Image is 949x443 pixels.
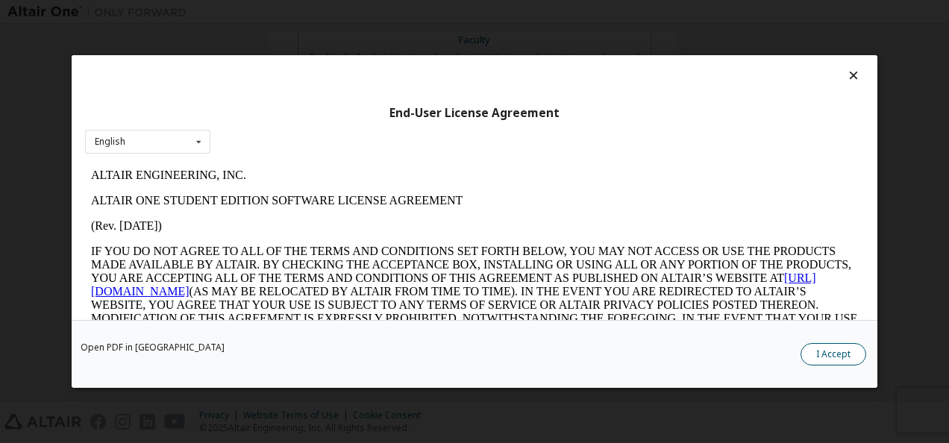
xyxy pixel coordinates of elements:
[6,31,773,45] p: ALTAIR ONE STUDENT EDITION SOFTWARE LICENSE AGREEMENT
[95,137,125,146] div: English
[6,82,773,189] p: IF YOU DO NOT AGREE TO ALL OF THE TERMS AND CONDITIONS SET FORTH BELOW, YOU MAY NOT ACCESS OR USE...
[85,106,864,121] div: End-User License Agreement
[801,343,866,365] button: I Accept
[6,109,731,135] a: [URL][DOMAIN_NAME]
[6,57,773,70] p: (Rev. [DATE])
[81,343,225,352] a: Open PDF in [GEOGRAPHIC_DATA]
[6,6,773,19] p: ALTAIR ENGINEERING, INC.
